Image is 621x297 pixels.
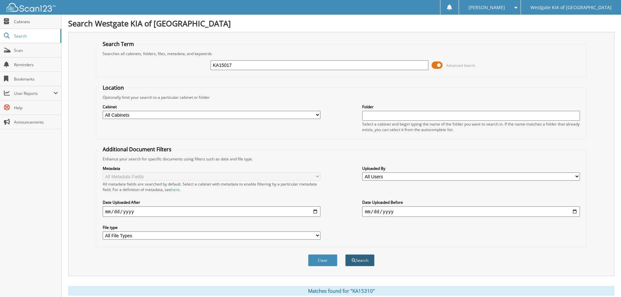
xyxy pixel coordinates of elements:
[14,62,58,67] span: Reminders
[446,63,475,68] span: Advanced Search
[103,206,320,217] input: start
[99,95,583,100] div: Optionally limit your search to a particular cabinet or folder
[14,76,58,82] span: Bookmarks
[103,225,320,230] label: File type
[530,6,612,9] span: Westgate KIA of [GEOGRAPHIC_DATA]
[362,200,580,205] label: Date Uploaded Before
[14,48,58,53] span: Scan
[14,91,53,96] span: User Reports
[14,119,58,125] span: Announcements
[345,254,375,266] button: Search
[99,156,583,162] div: Enhance your search for specific documents using filters such as date and file type.
[99,84,127,91] legend: Location
[362,206,580,217] input: end
[103,181,320,192] div: All metadata fields are searched by default. Select a cabinet with metadata to enable filtering b...
[103,166,320,171] label: Metadata
[362,104,580,110] label: Folder
[7,3,55,12] img: scan123-logo-white.svg
[103,104,320,110] label: Cabinet
[171,187,180,192] a: here
[588,266,621,297] iframe: Chat Widget
[14,33,57,39] span: Search
[14,105,58,111] span: Help
[362,166,580,171] label: Uploaded By
[468,6,505,9] span: [PERSON_NAME]
[68,18,614,29] h1: Search Westgate KIA of [GEOGRAPHIC_DATA]
[99,51,583,56] div: Searches all cabinets, folders, files, metadata, and keywords
[14,19,58,24] span: Cabinets
[308,254,337,266] button: Clear
[103,200,320,205] label: Date Uploaded After
[362,121,580,132] div: Select a cabinet and begin typing the name of the folder you want to search in. If the name match...
[68,286,614,296] div: Matches found for "KA15310"
[99,146,175,153] legend: Additional Document Filters
[99,40,137,48] legend: Search Term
